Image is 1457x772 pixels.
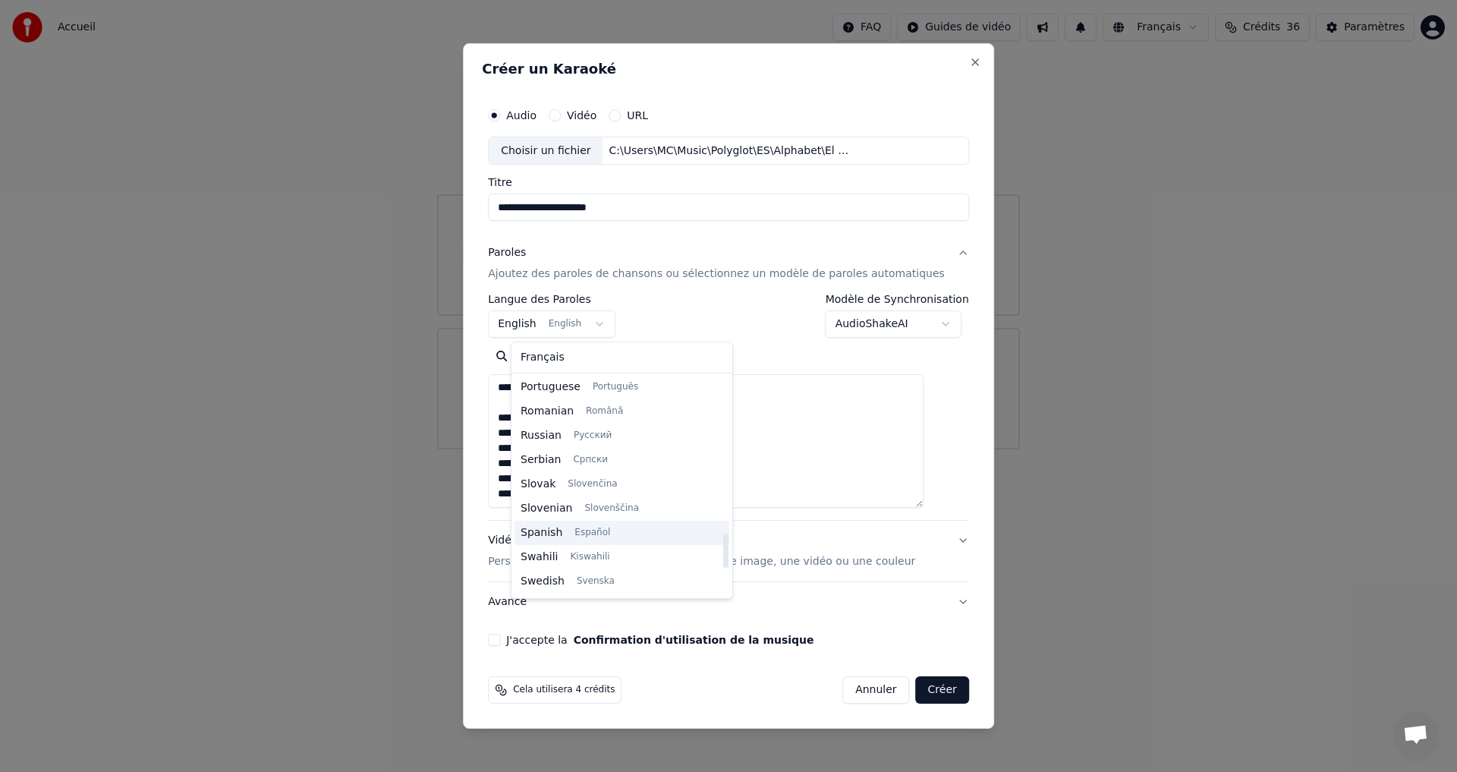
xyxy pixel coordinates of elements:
span: Svenska [577,575,615,588]
span: Romanian [521,404,574,419]
span: Slovak [521,477,555,492]
span: Slovenian [521,501,572,516]
span: Română [586,405,623,418]
span: Español [574,527,610,539]
span: Portuguese [521,380,581,395]
span: Swahili [521,550,558,565]
span: Français [521,350,565,365]
span: Slovenščina [584,503,639,515]
span: Slovenčina [568,478,617,490]
span: Српски [573,454,608,466]
span: Serbian [521,452,561,468]
span: Swedish [521,574,565,589]
span: Русский [574,430,612,442]
span: Russian [521,428,562,443]
span: Spanish [521,525,562,540]
span: Kiswahili [570,551,609,563]
span: Português [593,381,638,393]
